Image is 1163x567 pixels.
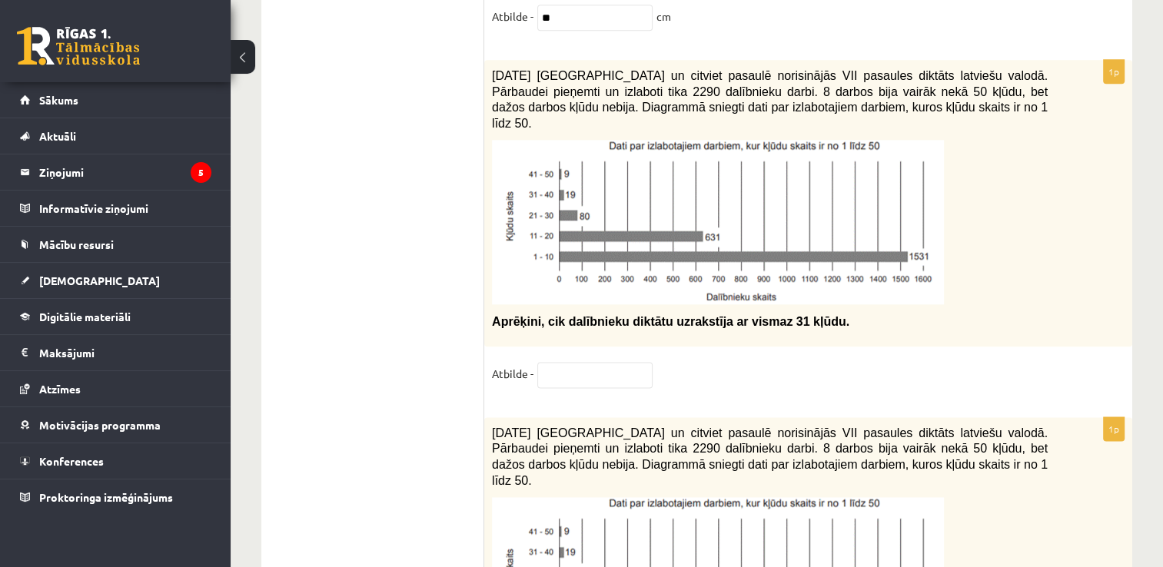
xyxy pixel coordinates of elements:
[492,5,533,28] p: Atbilde -
[20,191,211,226] a: Informatīvie ziņojumi
[20,82,211,118] a: Sākums
[39,418,161,432] span: Motivācijas programma
[492,315,849,328] span: Aprēķini, cik dalībnieku diktātu uzrakstīja ar vismaz 31 kļūdu.
[1103,416,1125,441] p: 1p
[20,371,211,406] a: Atzīmes
[20,118,211,154] a: Aktuāli
[492,362,533,385] p: Atbilde -
[39,237,114,251] span: Mācību resursi
[39,382,81,396] span: Atzīmes
[492,5,1125,37] fieldset: cm
[20,407,211,443] a: Motivācijas programma
[191,162,211,183] i: 5
[39,454,104,468] span: Konferences
[39,335,211,370] legend: Maksājumi
[39,274,160,287] span: [DEMOGRAPHIC_DATA]
[39,191,211,226] legend: Informatīvie ziņojumi
[20,443,211,479] a: Konferences
[20,335,211,370] a: Maksājumi
[39,93,78,107] span: Sākums
[492,426,1048,487] span: [DATE] [GEOGRAPHIC_DATA] un citviet pasaulē norisinājās VII pasaules diktāts latviešu valodā. Pār...
[39,129,76,143] span: Aktuāli
[17,27,140,65] a: Rīgas 1. Tālmācības vidusskola
[492,140,944,304] img: Attēls, kurā ir teksts, ekrānuzņēmums, rinda, skice Mākslīgā intelekta ģenerēts saturs var būt ne...
[39,490,173,504] span: Proktoringa izmēģinājums
[20,299,211,334] a: Digitālie materiāli
[1103,59,1125,84] p: 1p
[39,154,211,190] legend: Ziņojumi
[20,227,211,262] a: Mācību resursi
[20,263,211,298] a: [DEMOGRAPHIC_DATA]
[39,310,131,323] span: Digitālie materiāli
[20,479,211,515] a: Proktoringa izmēģinājums
[20,154,211,190] a: Ziņojumi5
[492,69,1048,130] span: [DATE] [GEOGRAPHIC_DATA] un citviet pasaulē norisinājās VII pasaules diktāts latviešu valodā. Pār...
